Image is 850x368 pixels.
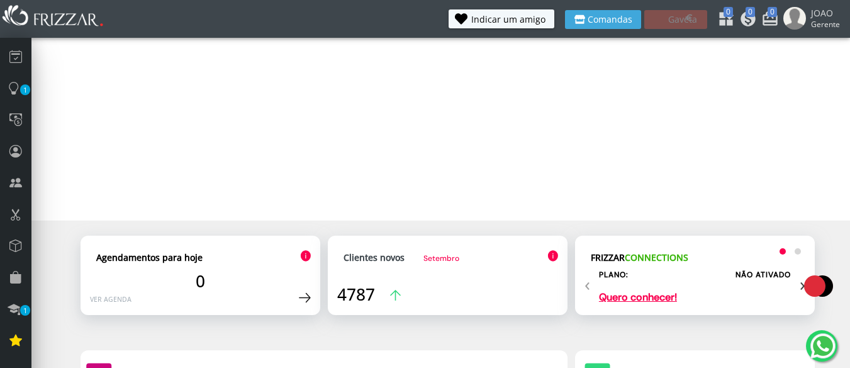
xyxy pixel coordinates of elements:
span: CONNECTIONS [625,251,688,263]
strong: FRIZZAR [591,251,688,263]
strong: Clientes novos [344,251,405,263]
img: Ícone de seta para a direita [299,292,311,303]
img: Ícone de seta para a cima [390,290,401,301]
span: 1 [20,305,30,316]
span: 0 [768,7,777,17]
a: 4787 [337,283,401,306]
span: Previous [584,271,590,297]
strong: Agendamentos para hoje [96,251,203,263]
span: 0 [724,7,733,17]
a: 0 [739,10,752,30]
a: 0 [717,10,730,30]
a: Clientes novosSetembro [344,251,459,263]
img: Ícone de informação [300,250,311,262]
a: Quero conhecer! [599,292,677,302]
a: Ver agenda [90,295,131,304]
span: Next [800,271,805,297]
span: 4787 [337,283,375,306]
button: Indicar um amigo [449,9,554,28]
button: Comandas [565,10,641,29]
span: Indicar um amigo [471,15,545,24]
img: whatsapp.png [808,331,838,361]
span: Gerente [811,19,840,30]
span: 0 [196,270,205,292]
span: JOAO [811,7,840,19]
span: Comandas [588,15,632,24]
a: JOAO Gerente [783,7,844,32]
h2: Plano: [599,270,629,280]
img: Ícone de informação [547,250,558,262]
a: 0 [761,10,774,30]
span: 1 [20,84,30,95]
label: NÃO ATIVADO [735,270,791,280]
span: 0 [746,7,755,17]
span: Setembro [423,253,459,263]
img: loading3.gif [787,255,850,318]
